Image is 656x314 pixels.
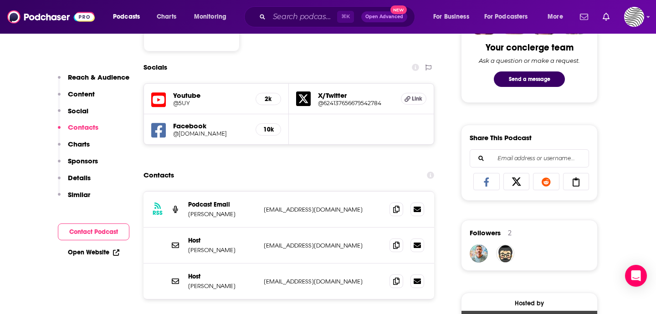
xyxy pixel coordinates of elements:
[58,123,98,140] button: Contacts
[143,167,174,184] h2: Contacts
[478,10,541,24] button: open menu
[68,123,98,132] p: Contacts
[563,173,589,190] a: Copy Link
[173,91,248,100] h5: Youtube
[470,244,488,263] img: Michaper
[157,10,176,23] span: Charts
[58,223,129,240] button: Contact Podcast
[151,10,182,24] a: Charts
[188,237,256,244] p: Host
[58,106,88,123] button: Social
[68,248,119,256] a: Open Website
[68,106,88,115] p: Social
[541,10,574,24] button: open menu
[494,71,565,87] button: Send a message
[264,278,382,285] p: [EMAIL_ADDRESS][DOMAIN_NAME]
[58,190,90,207] button: Similar
[624,7,644,27] span: Logged in as OriginalStrategies
[503,173,530,190] a: Share on X/Twitter
[412,95,422,102] span: Link
[58,73,129,90] button: Reach & Audience
[68,140,90,148] p: Charts
[624,7,644,27] button: Show profile menu
[365,15,403,19] span: Open Advanced
[473,173,500,190] a: Share on Facebook
[624,7,644,27] img: User Profile
[58,90,95,106] button: Content
[188,201,256,208] p: Podcast Email
[470,228,501,237] span: Followers
[113,10,140,23] span: Podcasts
[188,282,256,290] p: [PERSON_NAME]
[269,10,337,24] input: Search podcasts, credits, & more...
[427,10,481,24] button: open menu
[68,190,90,199] p: Similar
[484,10,528,23] span: For Podcasters
[533,173,559,190] a: Share on Reddit
[107,10,152,24] button: open menu
[548,10,563,23] span: More
[188,246,256,254] p: [PERSON_NAME]
[194,10,226,23] span: Monitoring
[58,157,98,173] button: Sponsors
[68,173,91,182] p: Details
[477,150,581,167] input: Email address or username...
[361,11,407,22] button: Open AdvancedNew
[188,210,256,218] p: [PERSON_NAME]
[58,140,90,157] button: Charts
[576,9,592,25] a: Show notifications dropdown
[153,209,163,217] h3: RSS
[470,133,532,142] h3: Share This Podcast
[173,122,248,130] h5: Facebook
[68,157,98,165] p: Sponsors
[599,9,613,25] a: Show notifications dropdown
[58,173,91,190] button: Details
[188,273,256,280] p: Host
[508,229,512,237] div: 2
[390,5,407,14] span: New
[188,10,238,24] button: open menu
[433,10,469,23] span: For Business
[263,95,273,103] h5: 2k
[264,206,382,213] p: [EMAIL_ADDRESS][DOMAIN_NAME]
[479,57,580,64] div: Ask a question or make a request.
[337,11,354,23] span: ⌘ K
[173,100,248,106] a: @5UY
[173,130,248,137] a: @[DOMAIN_NAME]
[7,8,95,25] img: Podchaser - Follow, Share and Rate Podcasts
[264,242,382,249] p: [EMAIL_ADDRESS][DOMAIN_NAME]
[496,244,514,263] img: RefaelCohen
[461,299,597,307] div: Hosted by
[68,90,95,98] p: Content
[68,73,129,81] p: Reach & Audience
[318,100,394,106] a: @624137656679542784
[470,149,589,167] div: Search followers
[263,126,273,133] h5: 10k
[401,93,426,105] a: Link
[486,42,574,53] div: Your concierge team
[318,91,394,100] h5: X/Twitter
[143,59,167,76] h2: Socials
[625,265,647,287] div: Open Intercom Messenger
[253,6,424,27] div: Search podcasts, credits, & more...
